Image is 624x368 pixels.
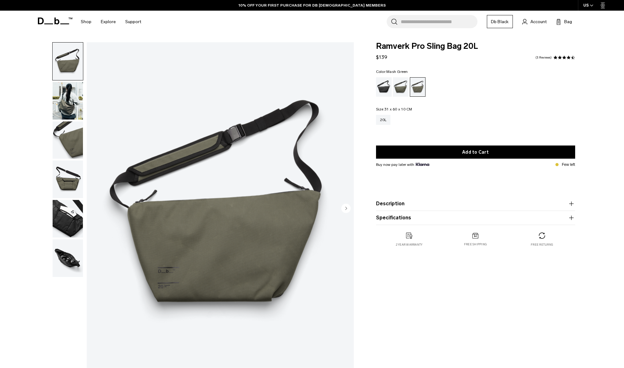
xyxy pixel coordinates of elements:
[556,18,572,25] button: Bag
[562,162,575,167] p: Few left
[531,243,553,247] p: Free returns
[341,203,351,214] button: Next slide
[376,146,575,159] button: Add to Cart
[53,239,83,277] img: Ramverk Pro Sling Bag 20L Mash Green
[564,18,572,25] span: Bag
[52,121,83,159] button: Ramverk Pro Sling Bag 20L Mash Green
[416,163,429,166] img: {"height" => 20, "alt" => "Klarna"}
[53,43,83,80] img: Ramverk Pro Sling Bag 20L Mash Green
[384,107,412,111] span: 31 x 60 x 10 CM
[487,15,513,28] a: Db Black
[376,42,575,50] span: Ramverk Pro Sling Bag 20L
[376,162,429,167] span: Buy now pay later with
[52,200,83,238] button: Ramverk Pro Sling Bag 20L Mash Green
[410,77,425,97] a: Mash Green
[53,121,83,159] img: Ramverk Pro Sling Bag 20L Mash Green
[53,161,83,198] img: Ramverk Pro Sling Bag 20L Mash Green
[52,160,83,198] button: Ramverk Pro Sling Bag 20L Mash Green
[376,70,408,74] legend: Color:
[530,18,547,25] span: Account
[386,69,408,74] span: Mash Green
[522,18,547,25] a: Account
[76,11,146,33] nav: Main Navigation
[239,3,386,8] a: 10% OFF YOUR FIRST PURCHASE FOR DB [DEMOGRAPHIC_DATA] MEMBERS
[376,77,392,97] a: Black Out
[376,54,387,60] span: $139
[535,56,552,59] a: 3 reviews
[81,11,91,33] a: Shop
[53,200,83,238] img: Ramverk Pro Sling Bag 20L Mash Green
[52,42,83,80] button: Ramverk Pro Sling Bag 20L Mash Green
[52,82,83,120] button: Ramverk Pro Sling Bag 20L Mash Green
[125,11,141,33] a: Support
[52,239,83,277] button: Ramverk Pro Sling Bag 20L Mash Green
[393,77,409,97] a: Forest Green
[376,115,391,125] a: 20L
[376,214,575,222] button: Specifications
[464,242,487,247] p: Free shipping
[376,107,412,111] legend: Size:
[396,243,423,247] p: 2 year warranty
[376,200,575,207] button: Description
[101,11,116,33] a: Explore
[53,82,83,120] img: Ramverk Pro Sling Bag 20L Mash Green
